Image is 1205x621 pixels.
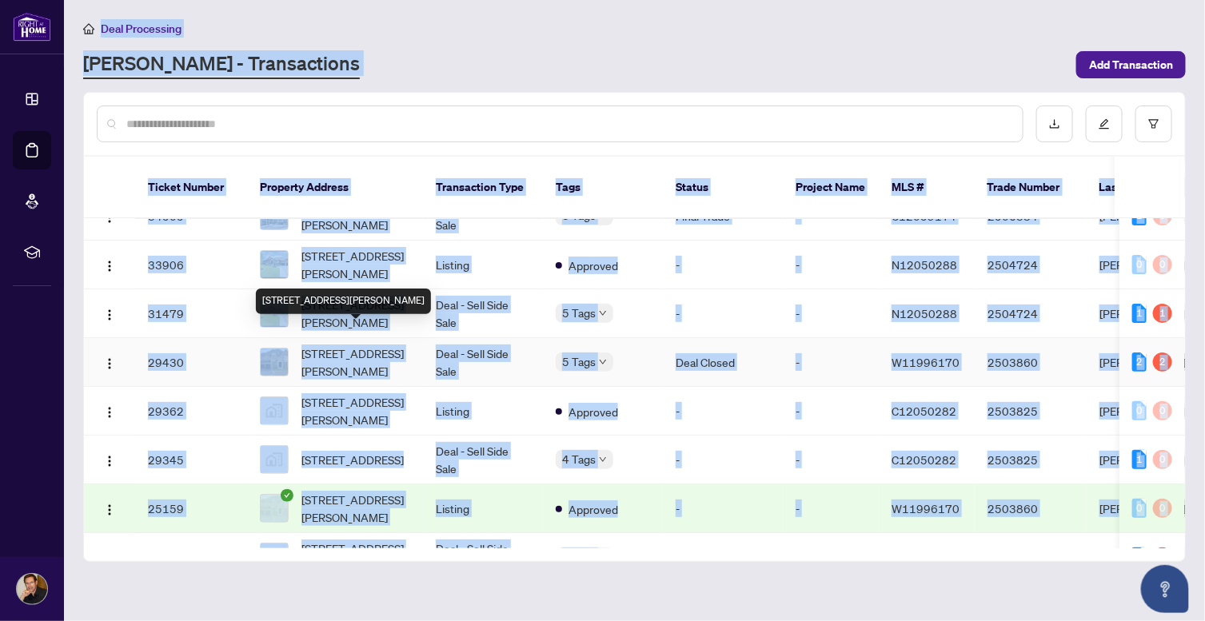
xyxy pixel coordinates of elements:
button: Logo [97,496,122,521]
button: Add Transaction [1076,51,1186,78]
td: 29345 [135,436,247,484]
div: 2 [1132,352,1147,372]
span: C12050282 [892,452,956,467]
img: Logo [103,406,116,419]
img: thumbnail-img [261,251,288,278]
button: download [1036,105,1073,142]
th: MLS # [879,157,975,219]
span: N12050288 [892,306,957,320]
a: [PERSON_NAME] - Transactions [83,50,360,79]
span: [STREET_ADDRESS][PERSON_NAME] [301,344,410,380]
td: - [663,387,783,436]
td: 16372 [135,533,247,582]
div: 0 [1153,499,1172,518]
th: Trade Number [975,157,1087,219]
td: - [783,436,879,484]
div: 2 [1153,352,1172,372]
span: Add Transaction [1089,52,1173,78]
img: Logo [103,260,116,273]
td: - [783,338,879,387]
td: - [663,436,783,484]
span: check-circle [281,489,293,502]
button: Logo [97,301,122,326]
th: Property Address [247,157,423,219]
img: Logo [103,504,116,516]
td: 29362 [135,387,247,436]
div: [STREET_ADDRESS][PERSON_NAME] [256,289,431,314]
span: Approved [569,257,618,274]
span: down [599,456,607,464]
img: Logo [103,357,116,370]
div: 0 [1132,499,1147,518]
span: 5 Tags [562,547,596,566]
span: Approved [569,500,618,518]
img: thumbnail-img [261,495,288,522]
img: thumbnail-img [261,446,288,473]
img: Profile Icon [17,574,47,604]
td: Listing [423,484,543,533]
img: thumbnail-img [261,348,288,376]
span: Approved [569,403,618,420]
div: 1 [1132,304,1147,323]
td: 25159 [135,484,247,533]
span: [STREET_ADDRESS][PERSON_NAME] [301,393,410,428]
div: 2 [1132,547,1147,567]
img: Logo [103,455,116,468]
td: 29430 [135,338,247,387]
td: 2419058 [975,533,1087,582]
th: Tags [543,157,663,219]
span: W11996170 [892,501,960,516]
span: W11996170 [892,355,960,369]
td: - [783,533,879,582]
td: - [663,241,783,289]
td: 2503825 [975,387,1087,436]
img: logo [13,12,51,42]
td: Deal Closed [663,338,783,387]
td: Deal - Sell Side Sale [423,338,543,387]
span: [STREET_ADDRESS][PERSON_NAME] [301,247,410,282]
span: [STREET_ADDRESS][PERSON_NAME] [301,491,410,526]
span: Deal Processing [101,22,182,36]
button: edit [1086,105,1123,142]
img: thumbnail-img [261,397,288,424]
span: [STREET_ADDRESS] [301,451,404,468]
span: [STREET_ADDRESS][US_STATE] [301,539,410,575]
td: Listing [423,241,543,289]
button: Open asap [1141,565,1189,613]
div: 0 [1153,255,1172,274]
td: - [783,484,879,533]
td: - [663,289,783,338]
span: down [599,358,607,366]
td: Listing [423,387,543,436]
button: filter [1135,105,1172,142]
td: - [783,289,879,338]
button: Logo [97,447,122,472]
span: 5 Tags [562,304,596,322]
td: 2503860 [975,484,1087,533]
button: Logo [97,398,122,424]
button: Logo [97,349,122,375]
td: - [663,484,783,533]
div: 0 [1132,401,1147,420]
td: 2504724 [975,289,1087,338]
td: 31479 [135,289,247,338]
span: download [1049,118,1060,129]
td: Deal - Sell Side Sale [423,289,543,338]
div: 1 [1153,547,1172,567]
div: 1 [1132,450,1147,469]
td: 2503860 [975,338,1087,387]
span: down [599,309,607,317]
th: Status [663,157,783,219]
span: home [83,23,94,34]
span: C12050282 [892,404,956,418]
span: 5 Tags [562,352,596,371]
span: filter [1148,118,1159,129]
div: 1 [1153,304,1172,323]
th: Project Name [783,157,879,219]
div: 0 [1132,255,1147,274]
span: N12050288 [892,257,957,272]
td: Deal - Sell Side Sale [423,436,543,484]
div: 0 [1153,401,1172,420]
td: 2504724 [975,241,1087,289]
td: 2503825 [975,436,1087,484]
